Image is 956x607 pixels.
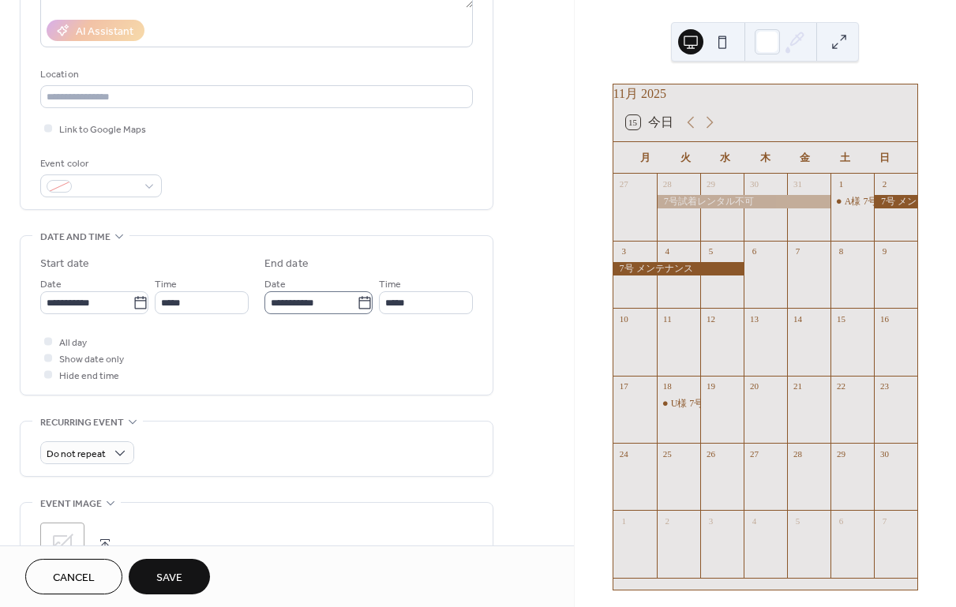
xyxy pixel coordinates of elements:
div: 9 [879,245,890,257]
div: 30 [879,448,890,459]
div: 2 [879,178,890,190]
span: All day [59,335,87,351]
div: 26 [705,448,717,459]
span: Link to Google Maps [59,122,146,138]
span: Date [40,276,62,293]
div: 3 [705,515,717,526]
span: Show date only [59,351,124,368]
div: 4 [748,515,760,526]
div: Location [40,66,470,83]
div: 7号 メンテナンス [874,195,917,208]
div: 29 [705,178,717,190]
div: 水 [706,142,745,174]
div: 30 [748,178,760,190]
div: 7号 メンテナンス [613,262,744,275]
div: 16 [879,313,890,324]
div: 6 [748,245,760,257]
div: 日 [865,142,905,174]
div: 5 [792,515,804,526]
div: 1 [835,178,847,190]
span: Cancel [53,570,95,586]
div: 31 [792,178,804,190]
div: 20 [748,380,760,392]
div: 27 [618,178,630,190]
div: 23 [879,380,890,392]
div: ; [40,523,84,567]
div: 7 [792,245,804,257]
span: Save [156,570,182,586]
div: 14 [792,313,804,324]
div: 金 [785,142,825,174]
div: A様 7号予約 [830,195,874,208]
div: 火 [665,142,705,174]
div: 1 [618,515,630,526]
span: Recurring event [40,414,124,431]
div: U様 7号レンタル [671,397,742,410]
div: Event color [40,155,159,172]
div: 22 [835,380,847,392]
span: Hide end time [59,368,119,384]
div: 5 [705,245,717,257]
span: Date and time [40,229,111,245]
button: 15今日 [620,111,679,133]
div: 21 [792,380,804,392]
div: 17 [618,380,630,392]
div: 月 [626,142,665,174]
button: Cancel [25,559,122,594]
div: 11月 2025 [613,84,917,103]
div: 27 [748,448,760,459]
div: 15 [835,313,847,324]
div: 2 [662,515,673,526]
div: 木 [745,142,785,174]
span: Time [379,276,401,293]
div: 13 [748,313,760,324]
div: 25 [662,448,673,459]
div: Start date [40,256,89,272]
div: 3 [618,245,630,257]
span: Time [155,276,177,293]
div: End date [264,256,309,272]
div: 19 [705,380,717,392]
div: 4 [662,245,673,257]
button: Save [129,559,210,594]
div: 土 [825,142,864,174]
div: 6 [835,515,847,526]
div: 28 [792,448,804,459]
div: A様 7号予約 [845,195,897,208]
div: 7 [879,515,890,526]
div: 12 [705,313,717,324]
span: Date [264,276,286,293]
div: U様 7号レンタル [657,397,700,410]
div: 28 [662,178,673,190]
div: 7号試着レンタル不可 [657,195,830,208]
div: 24 [618,448,630,459]
div: 10 [618,313,630,324]
div: 29 [835,448,847,459]
div: 8 [835,245,847,257]
span: Do not repeat [47,445,106,463]
div: 18 [662,380,673,392]
span: Event image [40,496,102,512]
div: 11 [662,313,673,324]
